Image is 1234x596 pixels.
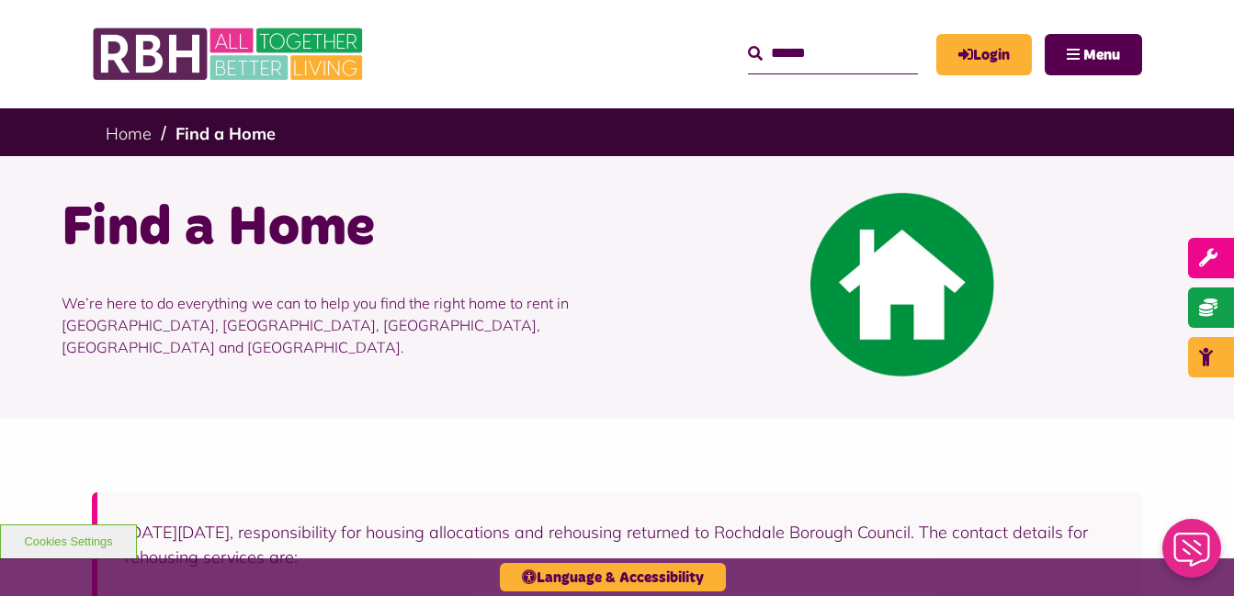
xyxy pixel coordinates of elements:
h1: Find a Home [62,193,604,264]
a: Home [106,123,152,144]
a: MyRBH [936,34,1032,75]
input: Search [748,34,918,73]
img: RBH [92,18,368,90]
span: Menu [1083,48,1120,62]
p: We’re here to do everything we can to help you find the right home to rent in [GEOGRAPHIC_DATA], ... [62,264,604,386]
button: Language & Accessibility [500,563,726,591]
iframe: Netcall Web Assistant for live chat [1151,513,1234,596]
p: [DATE][DATE], responsibility for housing allocations and rehousing returned to Rochdale Borough C... [125,520,1115,569]
img: Find A Home [810,193,994,377]
button: Navigation [1045,34,1142,75]
a: Find a Home [175,123,276,144]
